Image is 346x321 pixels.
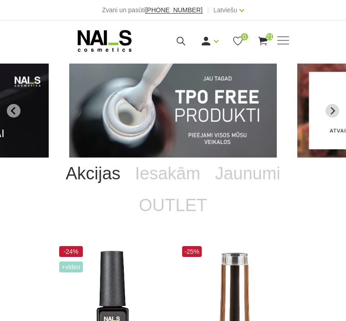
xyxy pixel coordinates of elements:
[182,246,202,257] span: -25%
[58,158,127,190] a: Akcijas
[232,35,244,47] a: 0
[128,158,208,190] a: Iesakām
[145,6,203,14] span: [PHONE_NUMBER]
[207,5,209,15] span: |
[69,64,277,158] li: 1 of 13
[59,246,83,257] span: -24%
[208,158,288,190] a: Jaunumi
[145,7,203,14] a: [PHONE_NUMBER]
[7,104,20,118] button: Go to last slide
[59,262,83,272] span: +Video
[326,104,339,118] button: Next slide
[132,189,214,222] a: OUTLET
[257,35,269,47] a: 21
[214,5,237,15] a: Latviešu
[266,33,273,40] span: 21
[241,33,248,40] span: 0
[102,5,203,15] div: Zvani un pasūti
